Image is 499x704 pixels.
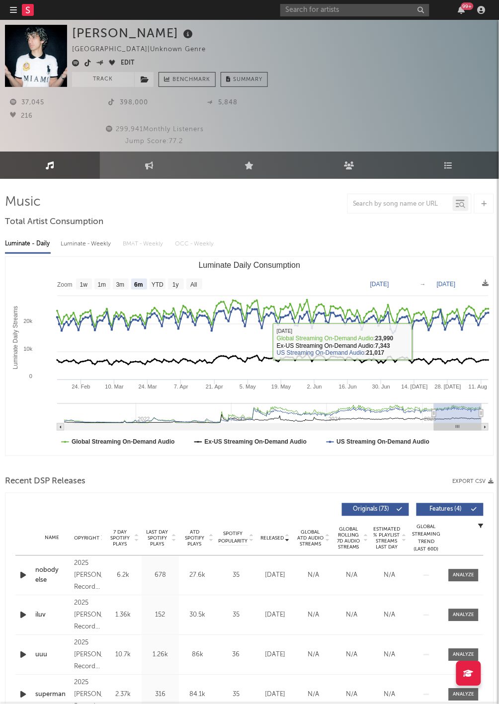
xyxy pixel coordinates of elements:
[134,282,143,289] text: 6m
[453,479,494,485] button: Export CSV
[174,384,188,390] text: 7. Apr
[260,536,284,542] span: Released
[373,527,401,550] span: Estimated % Playlist Streams Last Day
[35,650,69,660] a: uuu
[258,650,292,660] div: [DATE]
[181,650,214,660] div: 86k
[258,611,292,621] div: [DATE]
[72,384,90,390] text: 24. Feb
[107,650,139,660] div: 10.7k
[219,571,253,581] div: 35
[297,650,330,660] div: N/A
[437,281,456,288] text: [DATE]
[72,44,217,56] div: [GEOGRAPHIC_DATA] | Unknown Genre
[35,611,69,621] a: iluv
[205,439,307,446] text: Ex-US Streaming On-Demand Audio
[190,282,197,289] text: All
[107,530,133,548] span: 7 Day Spotify Plays
[144,611,176,621] div: 152
[107,571,139,581] div: 6.2k
[61,235,113,252] div: Luminate - Weekly
[297,690,330,700] div: N/A
[104,126,204,133] span: 299,941 Monthly Listeners
[373,650,407,660] div: N/A
[335,611,368,621] div: N/A
[280,4,429,16] input: Search for artists
[35,690,69,700] a: superman
[297,611,330,621] div: N/A
[5,257,494,456] svg: Luminate Daily Consumption
[5,476,85,488] span: Recent DSP Releases
[172,74,210,86] span: Benchmark
[35,566,69,585] a: nobody else
[233,77,262,82] span: Summary
[159,72,216,87] a: Benchmark
[107,611,139,621] div: 1.36k
[172,282,179,289] text: 1y
[258,690,292,700] div: [DATE]
[108,99,148,106] span: 398,000
[181,571,214,581] div: 27.6k
[72,439,175,446] text: Global Streaming On-Demand Audio
[219,650,253,660] div: 36
[207,99,238,106] span: 5,848
[297,530,324,548] span: Global ATD Audio Streams
[219,611,253,621] div: 35
[57,282,73,289] text: Zoom
[144,530,170,548] span: Last Day Spotify Plays
[370,281,389,288] text: [DATE]
[144,650,176,660] div: 1.26k
[5,235,51,252] div: Luminate - Daily
[74,598,102,633] div: 2025 [PERSON_NAME] Records LLC
[74,637,102,673] div: 2025 [PERSON_NAME] Records LLC
[342,503,409,516] button: Originals(73)
[297,571,330,581] div: N/A
[373,571,407,581] div: N/A
[373,690,407,700] div: N/A
[335,527,362,550] span: Global Rolling 7D Audio Streams
[125,138,183,145] span: Jump Score: 77.2
[80,282,88,289] text: 1w
[10,113,33,119] span: 216
[372,384,390,390] text: 30. Jun
[5,216,103,228] span: Total Artist Consumption
[348,200,453,208] input: Search by song name or URL
[271,384,291,390] text: 19. May
[23,346,32,352] text: 10k
[240,384,256,390] text: 5. May
[72,72,134,87] button: Track
[144,571,176,581] div: 678
[335,571,368,581] div: N/A
[199,261,301,269] text: Luminate Daily Consumption
[469,384,487,390] text: 11. Aug
[348,507,394,513] span: Originals ( 73 )
[339,384,357,390] text: 16. Jun
[420,281,426,288] text: →
[336,439,429,446] text: US Streaming On-Demand Audio
[12,306,19,369] text: Luminate Daily Streams
[139,384,158,390] text: 24. Mar
[435,384,461,390] text: 28. [DATE]
[461,2,474,10] div: 99 +
[144,690,176,700] div: 316
[181,611,214,621] div: 30.5k
[181,690,214,700] div: 84.1k
[10,99,44,106] span: 37,045
[458,6,465,14] button: 99+
[219,690,253,700] div: 35
[402,384,428,390] text: 14. [DATE]
[423,507,469,513] span: Features ( 4 )
[74,558,102,594] div: 2025 [PERSON_NAME] Records LLC
[206,384,223,390] text: 21. Apr
[307,384,322,390] text: 2. Jun
[416,503,484,516] button: Features(4)
[412,524,441,553] div: Global Streaming Trend (Last 60D)
[335,650,368,660] div: N/A
[35,535,69,542] div: Name
[72,25,195,41] div: [PERSON_NAME]
[121,58,134,70] button: Edit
